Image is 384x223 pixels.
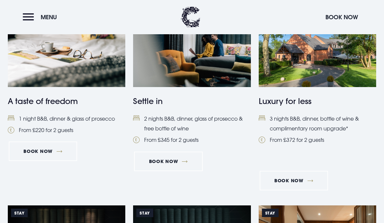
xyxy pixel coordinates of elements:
[11,209,28,217] span: Stay
[133,135,251,145] li: From £345 for 2 guests
[133,115,140,121] img: Bed
[41,13,57,21] span: Menu
[262,209,279,217] span: Stay
[259,137,265,143] img: Pound Coin
[133,8,251,145] a: Stay https://clandeboyelodge.s3-assets.com/offer-thumbnails/Settle-In-464x309.jpg Settle in Bed2 ...
[133,95,251,107] h4: Settle in
[136,209,153,217] span: Stay
[133,8,251,87] img: https://clandeboyelodge.s3-assets.com/offer-thumbnails/Settle-In-464x309.jpg
[134,152,202,171] a: Book Now
[322,10,361,24] button: Book Now
[8,114,125,124] li: 1 night B&B, dinner & glass of prosecco
[259,114,376,134] li: 3 nights B&B, dinner, bottle of wine & complimentary room upgrade*
[259,135,376,145] li: From £372 for 2 guests
[8,125,125,135] li: From £220 for 2 guests
[259,115,265,121] img: Bed
[181,7,200,28] img: Clandeboye Lodge
[8,8,125,87] img: https://clandeboyelodge.s3-assets.com/offer-thumbnails/taste-of-freedom-special-offers-2025.png
[260,171,328,190] a: Book Now
[8,95,125,107] h4: A taste of freedom
[23,10,60,24] button: Menu
[259,95,376,107] h4: Luxury for less
[8,8,125,135] a: Stay https://clandeboyelodge.s3-assets.com/offer-thumbnails/taste-of-freedom-special-offers-2025....
[8,115,14,121] img: Bed
[259,8,376,161] a: Stay https://clandeboyelodge.s3-assets.com/offer-thumbnails/Luxury-for-less-special-offer.png Lux...
[259,8,376,87] img: https://clandeboyelodge.s3-assets.com/offer-thumbnails/Luxury-for-less-special-offer.png
[133,137,140,143] img: Pound Coin
[8,127,14,133] img: Pound Coin
[9,141,77,161] a: Book Now
[133,114,251,134] li: 2 nights B&B, dinner, glass of prosecco & free bottle of wine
